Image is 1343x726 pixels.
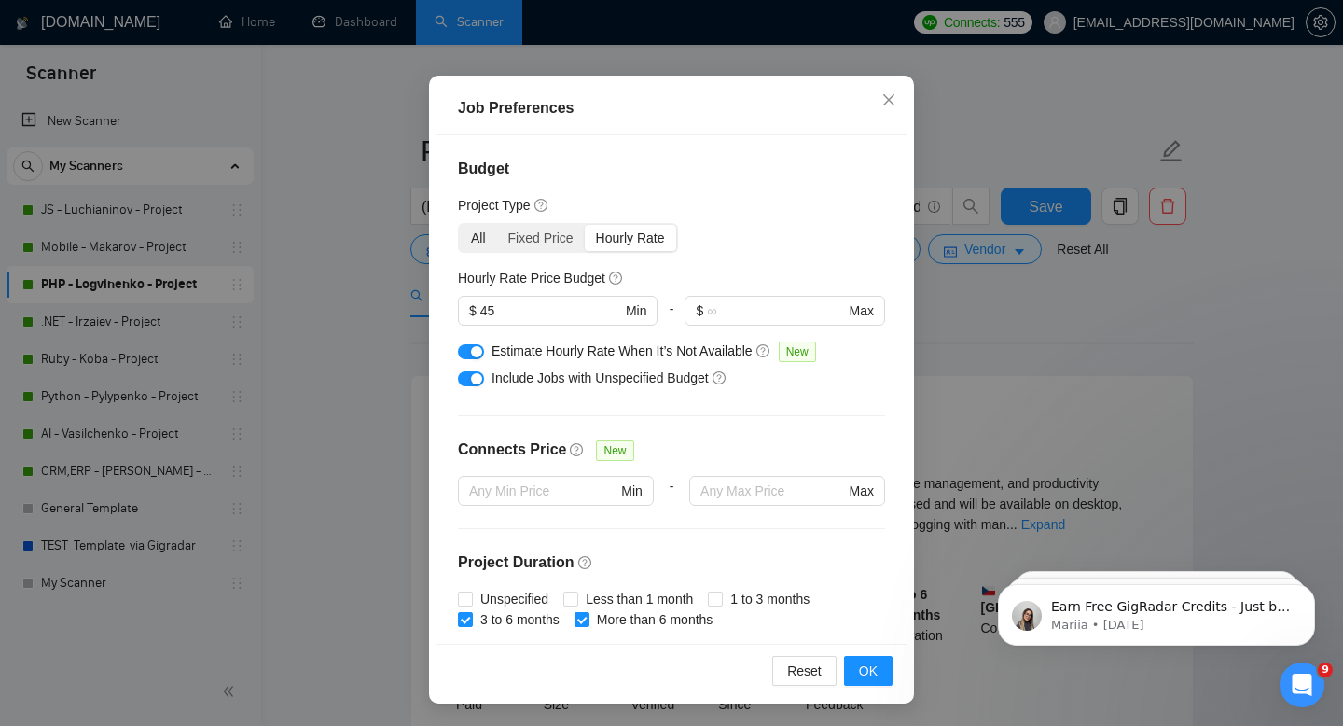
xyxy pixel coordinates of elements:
[844,656,893,686] button: OK
[585,225,676,251] div: Hourly Rate
[859,661,878,681] span: OK
[658,296,685,341] div: -
[469,300,477,321] span: $
[696,300,703,321] span: $
[787,661,822,681] span: Reset
[458,268,605,288] h5: Hourly Rate Price Budget
[469,481,617,501] input: Any Min Price
[460,225,497,251] div: All
[756,343,771,358] span: question-circle
[713,370,727,385] span: question-circle
[970,545,1343,676] iframe: Intercom notifications message
[458,551,885,574] h4: Project Duration
[578,589,700,609] span: Less than 1 month
[492,370,709,385] span: Include Jobs with Unspecified Budget
[626,300,647,321] span: Min
[458,439,566,461] h4: Connects Price
[458,158,885,180] h4: Budget
[700,481,845,501] input: Any Max Price
[473,589,556,609] span: Unspecified
[1318,663,1333,677] span: 9
[596,440,633,461] span: New
[609,271,624,286] span: question-circle
[864,76,914,126] button: Close
[458,97,885,119] div: Job Preferences
[473,609,567,630] span: 3 to 6 months
[654,476,689,528] div: -
[497,225,585,251] div: Fixed Price
[1280,663,1324,707] iframe: Intercom live chat
[578,555,593,570] span: question-circle
[779,342,816,362] span: New
[589,609,721,630] span: More than 6 months
[850,300,874,321] span: Max
[570,442,585,457] span: question-circle
[534,198,549,213] span: question-circle
[458,195,531,216] h5: Project Type
[480,300,622,321] input: 0
[492,343,753,358] span: Estimate Hourly Rate When It’s Not Available
[881,92,896,107] span: close
[621,481,643,501] span: Min
[772,656,837,686] button: Reset
[723,589,817,609] span: 1 to 3 months
[850,481,874,501] span: Max
[707,300,845,321] input: ∞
